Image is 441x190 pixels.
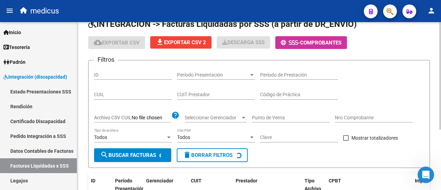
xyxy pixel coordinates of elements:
[418,167,434,183] iframe: Intercom live chat
[156,38,164,46] mat-icon: file_download
[351,134,398,142] span: Mostrar totalizadores
[222,39,265,46] span: Descarga SSS
[171,111,180,119] mat-icon: help
[94,38,102,47] mat-icon: cloud_download
[217,36,270,49] app-download-masive: Descarga masiva de comprobantes (adjuntos)
[88,36,145,49] button: Exportar CSV
[132,115,171,121] input: Archivo CSV CUIL
[156,39,206,46] span: Exportar CSV 2
[300,40,341,46] span: Comprobantes
[183,152,233,158] span: Borrar Filtros
[3,29,21,36] span: Inicio
[185,115,240,121] span: Seleccionar Gerenciador
[3,73,67,81] span: Integración (discapacidad)
[146,178,173,183] span: Gerenciador
[3,58,25,66] span: Padrón
[6,7,14,15] mat-icon: menu
[94,40,140,46] span: Exportar CSV
[427,7,435,15] mat-icon: person
[91,178,95,183] span: ID
[94,55,118,64] h3: Filtros
[30,3,59,19] span: medicus
[329,178,341,183] span: CPBT
[100,151,109,159] mat-icon: search
[217,36,270,49] button: Descarga SSS
[94,134,107,140] span: Todos
[183,151,191,159] mat-icon: delete
[88,19,357,29] span: INTEGRACION -> Facturas Liquidadas por SSS (a partir de DR_ENVIO)
[275,36,347,49] button: -Comprobantes
[177,72,249,78] span: Período Presentación
[236,178,257,183] span: Prestador
[94,148,171,162] button: Buscar Facturas
[94,115,132,120] span: Archivo CSV CUIL
[100,152,156,158] span: Buscar Facturas
[191,178,202,183] span: CUIT
[177,148,248,162] button: Borrar Filtros
[150,36,212,49] button: Exportar CSV 2
[177,134,190,140] span: Todos
[3,43,30,51] span: Tesorería
[281,40,300,46] span: -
